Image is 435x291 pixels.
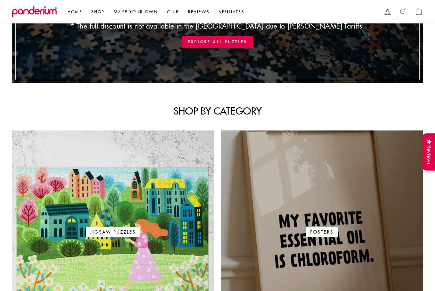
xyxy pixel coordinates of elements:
img: Ponderium [12,6,57,17]
a: Shop [87,6,109,17]
h2: Shop by category [12,106,423,115]
a: Reviews [184,6,214,17]
a: Home [63,6,87,17]
a: Explore All Puzzles [182,36,253,48]
a: Club [163,6,184,17]
a: Affiliates [214,6,249,17]
ul: Primary [60,6,249,17]
span: Posters [306,227,338,237]
div: Reviews [422,133,435,171]
a: Make Your Own [109,6,163,17]
span: Jigsaw Puzzles [86,227,140,237]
